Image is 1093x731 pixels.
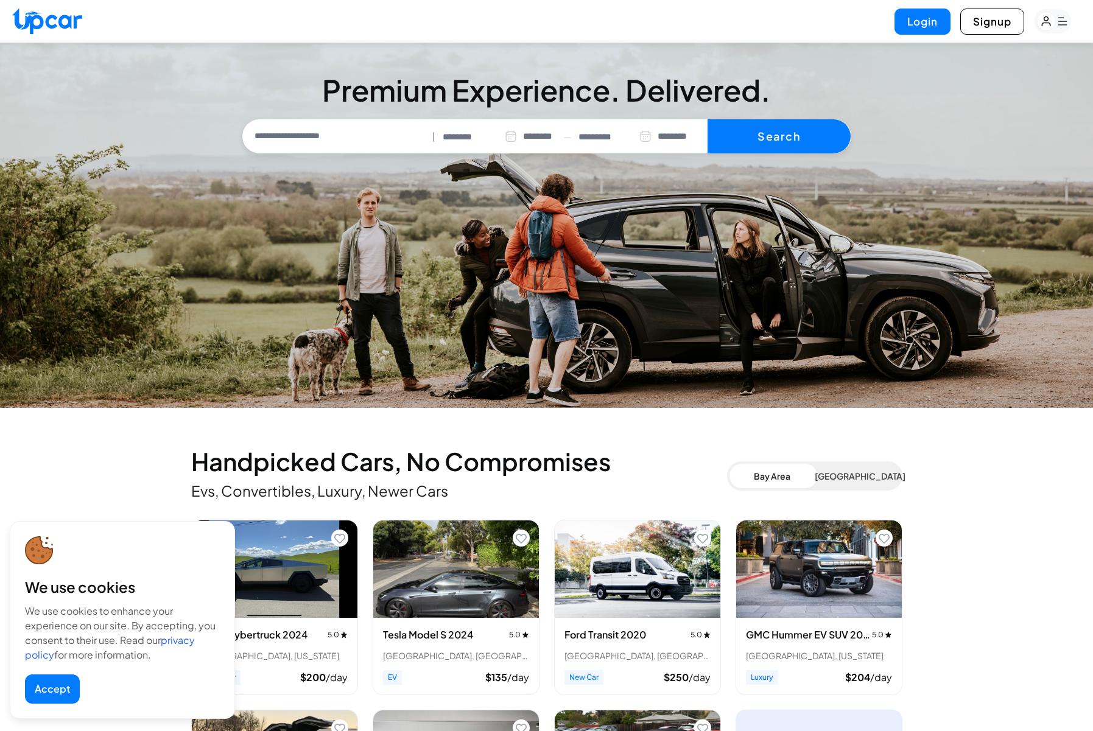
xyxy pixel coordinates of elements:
span: New Car [564,670,603,685]
div: [GEOGRAPHIC_DATA], [US_STATE] [746,649,892,662]
button: [GEOGRAPHIC_DATA] [815,464,900,488]
div: We use cookies [25,577,220,596]
button: Add to favorites [513,530,530,547]
button: Bay Area [729,464,815,488]
span: /day [689,671,711,684]
img: GMC Hummer EV SUV 2024 [736,520,902,618]
img: Upcar Logo [12,8,82,34]
button: Add to favorites [694,530,711,547]
span: — [563,130,571,144]
span: 5.0 [691,630,711,640]
span: 5.0 [872,630,891,640]
h3: Ford Transit 2020 [564,628,646,642]
div: View details for Ford Transit 2020 [554,520,721,695]
div: [GEOGRAPHIC_DATA], [GEOGRAPHIC_DATA] [383,649,529,662]
img: Tesla Cybertruck 2024 [192,520,357,618]
span: | [432,130,435,144]
div: [GEOGRAPHIC_DATA], [US_STATE] [202,649,348,662]
img: cookie-icon.svg [25,536,54,565]
span: /day [326,671,348,684]
div: We use cookies to enhance your experience on our site. By accepting, you consent to their use. Re... [25,604,220,662]
button: Accept [25,674,80,704]
span: /day [507,671,529,684]
div: [GEOGRAPHIC_DATA], [GEOGRAPHIC_DATA] [564,649,711,662]
button: Add to favorites [876,530,893,547]
div: View details for Tesla Model S 2024 [373,520,539,695]
span: /day [870,671,892,684]
span: 5.0 [509,630,529,640]
button: Add to favorites [331,530,348,547]
span: $ 250 [664,671,689,684]
h2: Handpicked Cars, No Compromises [191,452,727,471]
div: View details for GMC Hummer EV SUV 2024 [736,520,902,695]
div: View details for Tesla Cybertruck 2024 [191,520,358,695]
img: Ford Transit 2020 [555,520,720,618]
span: Luxury [746,670,778,685]
img: star [703,631,711,638]
span: $ 200 [300,671,326,684]
span: $ 204 [845,671,870,684]
h3: GMC Hummer EV SUV 2024 [746,628,873,642]
h3: Premium Experience. Delivered. [242,75,851,105]
h3: Tesla Model S 2024 [383,628,473,642]
img: star [885,631,892,638]
span: 5.0 [328,630,348,640]
img: star [522,631,529,638]
img: Tesla Model S 2024 [373,520,539,618]
button: Login [894,9,951,35]
img: star [340,631,348,638]
p: Evs, Convertibles, Luxury, Newer Cars [191,481,727,500]
button: Signup [960,9,1024,35]
span: $ 135 [485,671,507,684]
h3: Tesla Cybertruck 2024 [202,628,308,642]
span: EV [383,670,402,685]
button: Search [708,119,851,153]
